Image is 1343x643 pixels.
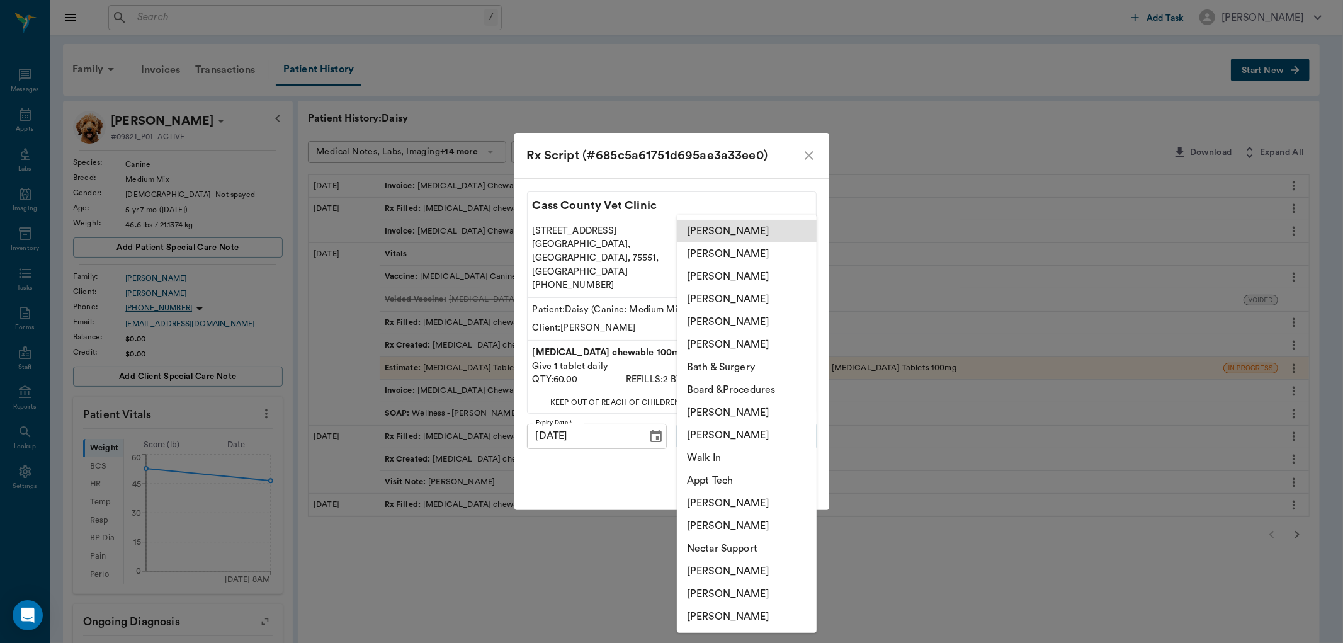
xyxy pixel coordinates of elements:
li: [PERSON_NAME] [677,288,817,310]
li: [PERSON_NAME] [677,560,817,583]
li: Walk In [677,447,817,469]
li: [PERSON_NAME] [677,492,817,515]
li: [PERSON_NAME] [677,242,817,265]
li: [PERSON_NAME] [677,333,817,356]
li: [PERSON_NAME] [677,220,817,242]
li: [PERSON_NAME] [677,583,817,605]
li: [PERSON_NAME] [677,605,817,628]
div: Open Intercom Messenger [13,600,43,630]
li: Nectar Support [677,537,817,560]
li: [PERSON_NAME] [677,424,817,447]
li: [PERSON_NAME] [677,265,817,288]
li: Bath & Surgery [677,356,817,378]
li: [PERSON_NAME] [677,310,817,333]
li: Board &Procedures [677,378,817,401]
li: [PERSON_NAME] [677,515,817,537]
li: Appt Tech [677,469,817,492]
li: [PERSON_NAME] [677,401,817,424]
